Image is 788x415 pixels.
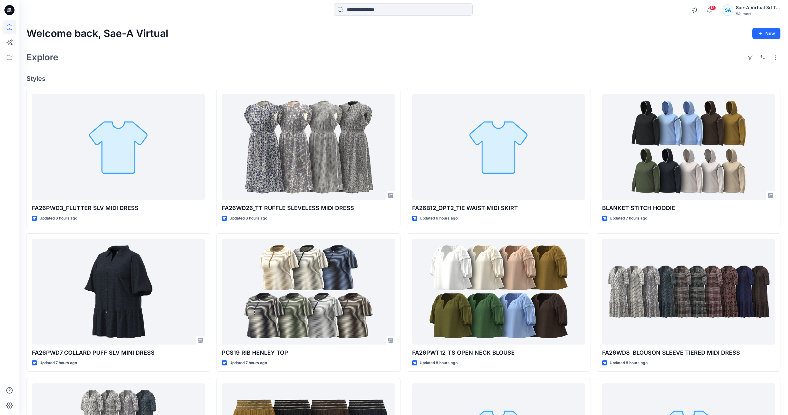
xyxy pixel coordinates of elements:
[709,5,716,10] span: 12
[32,204,205,213] p: FA26PWD3_FLUTTER SLV MIDI DRESS
[39,360,77,366] p: Updated 7 hours ago
[27,52,58,62] h2: Explore
[736,4,780,11] div: Sae-A Virtual 3d Team
[610,360,648,366] p: Updated 8 hours ago
[412,239,585,345] a: FA26PWT12_TS OPEN NECK BLOUSE
[32,94,205,200] a: FA26PWD3_FLUTTER SLV MIDI DRESS
[412,204,585,213] p: FA26B12_OPT2_TIE WAIST MIDI SKIRT
[222,94,395,200] a: FA26WD26_TT RUFFLE SLEVELESS MIDI DRESS
[32,348,205,357] p: FA26PWD7_COLLARD PUFF SLV MINI DRESS
[32,239,205,345] a: FA26PWD7_COLLARD PUFF SLV MINI DRESS
[27,75,780,82] h4: Styles
[39,215,77,222] p: Updated 6 hours ago
[412,94,585,200] a: FA26B12_OPT2_TIE WAIST MIDI SKIRT
[222,348,395,357] p: PCS19 RIB HENLEY TOP
[229,215,267,222] p: Updated 6 hours ago
[602,239,775,345] a: FA26WD8_BLOUSON SLEEVE TIERED MIDI DRESS
[222,204,395,213] p: FA26WD26_TT RUFFLE SLEVELESS MIDI DRESS
[229,360,267,366] p: Updated 7 hours ago
[602,94,775,200] a: BLANKET STITCH HOODIE
[420,215,458,222] p: Updated 6 hours ago
[412,348,585,357] p: FA26PWT12_TS OPEN NECK BLOUSE
[420,360,458,366] p: Updated 8 hours ago
[610,215,647,222] p: Updated 7 hours ago
[222,239,395,345] a: PCS19 RIB HENLEY TOP
[602,204,775,213] p: BLANKET STITCH HOODIE
[602,348,775,357] p: FA26WD8_BLOUSON SLEEVE TIERED MIDI DRESS
[752,28,780,39] button: New
[722,4,733,16] div: SA
[736,11,780,16] div: Walmart
[27,28,168,39] h2: Welcome back, Sae-A Virtual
